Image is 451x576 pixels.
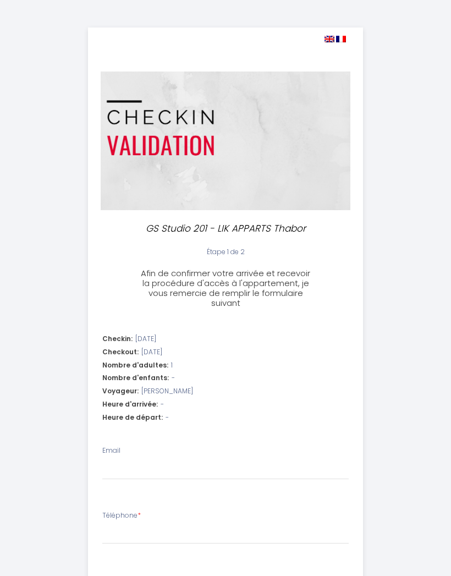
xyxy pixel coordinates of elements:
span: Voyageur: [102,386,139,397]
span: Nombre d'adultes: [102,360,168,371]
img: en.png [324,36,334,42]
span: [PERSON_NAME] [141,386,193,397]
span: 1 [171,360,173,371]
span: [DATE] [141,347,162,358]
span: - [166,413,169,423]
span: - [161,399,164,410]
span: [DATE] [135,334,156,344]
label: Téléphone [102,511,141,521]
img: fr.png [336,36,346,42]
span: Heure de départ: [102,413,163,423]
span: Checkout: [102,347,139,358]
span: Afin de confirmer votre arrivée et recevoir la procédure d'accès à l'appartement, je vous remerci... [141,267,310,309]
label: Email [102,446,120,456]
span: - [172,373,175,383]
span: Checkin: [102,334,133,344]
span: Nombre d'enfants: [102,373,169,383]
span: Étape 1 de 2 [207,247,245,256]
p: GS Studio 201 - LIK APPARTS Thabor [141,221,310,236]
span: Heure d'arrivée: [102,399,158,410]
